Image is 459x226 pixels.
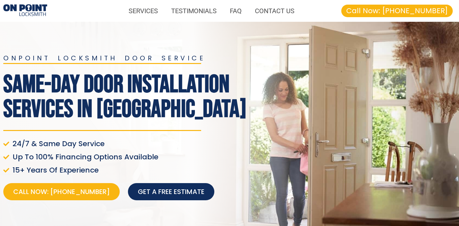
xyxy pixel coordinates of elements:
a: Call Now: [PHONE_NUMBER] [341,5,453,17]
a: SERVICES [122,3,165,18]
a: Get a free estimate [128,183,214,200]
h1: Same-Day Door Installation Services In [GEOGRAPHIC_DATA] [3,72,249,122]
a: CONTACT US [248,3,301,18]
span: Call Now: [PHONE_NUMBER] [13,187,110,196]
span: Up To 100% Financing Options Available [11,152,158,162]
a: Call Now: [PHONE_NUMBER] [3,183,120,200]
span: 24/7 & Same Day Service [11,139,105,148]
a: TESTIMONIALS [165,3,223,18]
img: Door Installation Service Locations 1 [3,4,47,18]
span: 15+ Years Of Experience [11,166,99,175]
h2: onpoint locksmith door service [3,55,249,61]
nav: Menu [54,3,301,18]
span: Call Now: [PHONE_NUMBER] [346,7,448,15]
a: FAQ [223,3,248,18]
span: Get a free estimate [138,187,204,196]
